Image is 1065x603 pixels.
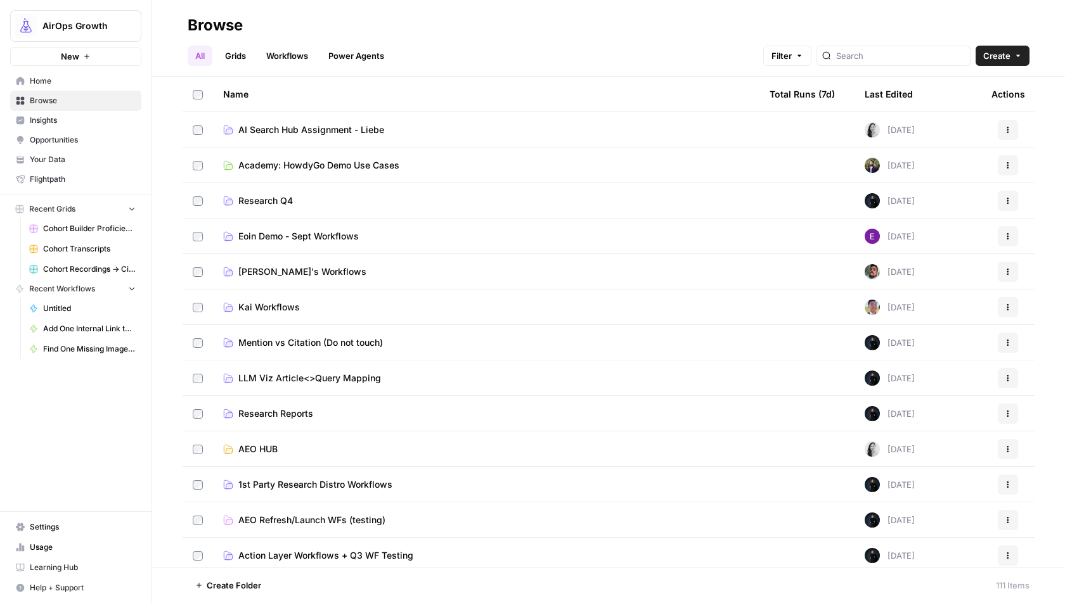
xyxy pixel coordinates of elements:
[30,542,136,553] span: Usage
[30,562,136,573] span: Learning Hub
[223,443,749,455] a: AEO HUB
[43,323,136,334] span: Add One Internal Link to Blog Post
[15,15,37,37] img: AirOps Growth Logo
[865,371,880,386] img: mae98n22be7w2flmvint2g1h8u9g
[836,49,965,62] input: Search
[61,50,79,63] span: New
[188,15,243,35] div: Browse
[10,91,141,111] a: Browse
[30,582,136,593] span: Help + Support
[976,46,1029,66] button: Create
[223,124,749,136] a: AI Search Hub Assignment - Liebe
[238,549,413,562] span: Action Layer Workflows + Q3 WF Testing
[238,194,293,207] span: Research Q4
[865,335,880,350] img: mae98n22be7w2flmvint2g1h8u9g
[865,300,915,315] div: [DATE]
[23,319,141,339] a: Add One Internal Link to Blog Post
[771,49,792,62] span: Filter
[770,77,835,111] div: Total Runs (7d)
[865,477,915,492] div: [DATE]
[238,372,381,384] span: LLM Viz Article<>Query Mapping
[43,343,136,355] span: Find One Missing Image Alt Text
[10,169,141,189] a: Flightpath
[10,200,141,219] button: Recent Grids
[10,537,141,557] a: Usage
[238,336,383,349] span: Mention vs Citation (Do not touch)
[188,46,212,66] a: All
[30,521,136,533] span: Settings
[238,514,385,526] span: AEO Refresh/Launch WFs (testing)
[865,122,880,137] img: 1ll1wdvmk2r7vv79rehgji1hd52l
[865,158,915,173] div: [DATE]
[207,579,261,592] span: Create Folder
[865,512,880,528] img: mae98n22be7w2flmvint2g1h8u9g
[30,174,136,185] span: Flightpath
[10,578,141,598] button: Help + Support
[42,20,119,32] span: AirOps Growth
[865,122,915,137] div: [DATE]
[865,406,880,421] img: mae98n22be7w2flmvint2g1h8u9g
[30,95,136,106] span: Browse
[865,441,880,457] img: 1ll1wdvmk2r7vv79rehgji1hd52l
[23,298,141,319] a: Untitled
[223,549,749,562] a: Action Layer Workflows + Q3 WF Testing
[865,335,915,350] div: [DATE]
[43,223,136,234] span: Cohort Builder Proficiency Scorer
[10,279,141,298] button: Recent Workflows
[865,477,880,492] img: mae98n22be7w2flmvint2g1h8u9g
[321,46,392,66] a: Power Agents
[10,130,141,150] a: Opportunities
[10,557,141,578] a: Learning Hub
[865,441,915,457] div: [DATE]
[23,219,141,239] a: Cohort Builder Proficiency Scorer
[238,124,384,136] span: AI Search Hub Assignment - Liebe
[10,110,141,130] a: Insights
[865,406,915,421] div: [DATE]
[865,193,915,208] div: [DATE]
[43,263,136,275] span: Cohort Recordings -> Circle Automation
[10,71,141,91] a: Home
[865,193,880,208] img: mae98n22be7w2flmvint2g1h8u9g
[43,243,136,255] span: Cohort Transcripts
[30,154,136,165] span: Your Data
[865,548,915,563] div: [DATE]
[991,77,1025,111] div: Actions
[238,443,278,455] span: AEO HUB
[223,514,749,526] a: AEO Refresh/Launch WFs (testing)
[223,407,749,420] a: Research Reports
[865,158,880,173] img: 4dqwcgipae5fdwxp9v51u2818epj
[865,512,915,528] div: [DATE]
[223,194,749,207] a: Research Q4
[865,264,880,279] img: u93l1oyz1g39q1i4vkrv6vz0p6p4
[223,478,749,491] a: 1st Party Research Distro Workflows
[983,49,1010,62] span: Create
[10,10,141,42] button: Workspace: AirOps Growth
[238,478,392,491] span: 1st Party Research Distro Workflows
[238,230,359,243] span: Eoin Demo - Sept Workflows
[763,46,811,66] button: Filter
[223,77,749,111] div: Name
[23,259,141,279] a: Cohort Recordings -> Circle Automation
[10,517,141,537] a: Settings
[238,407,313,420] span: Research Reports
[865,300,880,315] img: 99f2gcj60tl1tjps57nny4cf0tt1
[238,265,366,278] span: [PERSON_NAME]'s Workflows
[238,301,300,314] span: Kai Workflows
[865,548,880,563] img: mae98n22be7w2flmvint2g1h8u9g
[259,46,316,66] a: Workflows
[30,134,136,146] span: Opportunities
[43,303,136,314] span: Untitled
[23,339,141,359] a: Find One Missing Image Alt Text
[223,265,749,278] a: [PERSON_NAME]'s Workflows
[223,159,749,172] a: Academy: HowdyGo Demo Use Cases
[29,283,95,295] span: Recent Workflows
[865,264,915,279] div: [DATE]
[865,229,915,244] div: [DATE]
[865,371,915,386] div: [DATE]
[996,579,1029,592] div: 111 Items
[23,239,141,259] a: Cohort Transcripts
[10,149,141,170] a: Your Data
[30,75,136,87] span: Home
[223,336,749,349] a: Mention vs Citation (Do not touch)
[188,575,269,595] button: Create Folder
